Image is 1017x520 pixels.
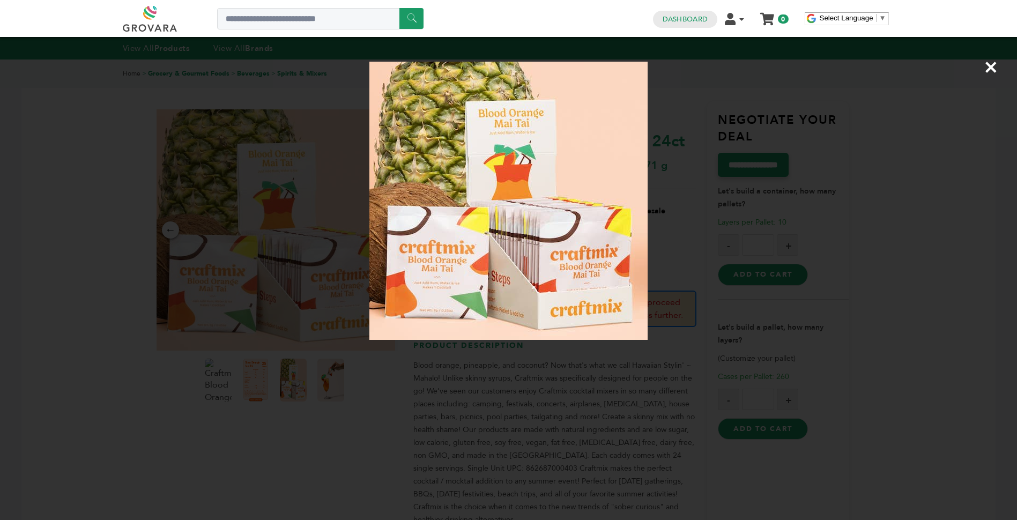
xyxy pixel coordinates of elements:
[369,62,648,340] img: Image Preview
[820,14,886,22] a: Select Language​
[663,14,708,24] a: Dashboard
[761,10,773,21] a: My Cart
[778,14,788,24] span: 0
[820,14,873,22] span: Select Language
[984,52,998,82] span: ×
[217,8,424,29] input: Search a product or brand...
[879,14,886,22] span: ▼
